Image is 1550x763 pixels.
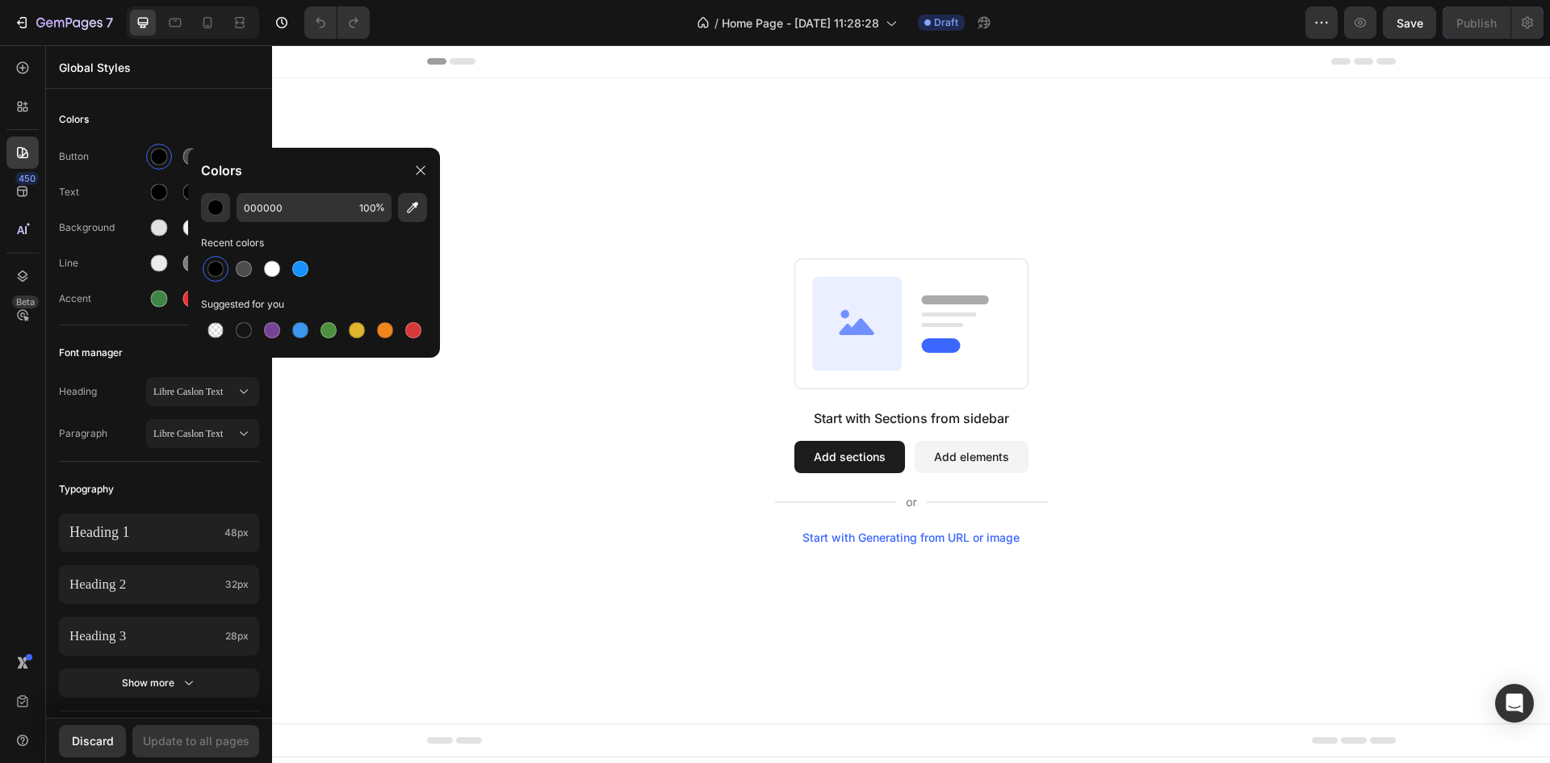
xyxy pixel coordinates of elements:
[122,675,197,691] div: Show more
[153,426,236,441] span: Libre Caslon Text
[6,6,120,39] button: 7
[934,15,958,30] span: Draft
[132,725,259,757] button: Update to all pages
[201,235,427,251] div: Recent colors
[59,384,146,399] span: Heading
[59,185,146,199] div: Text
[59,669,259,698] button: Show more
[59,343,123,363] span: Font manager
[375,200,385,215] span: %
[59,291,146,306] div: Accent
[69,627,219,645] p: Heading 3
[69,524,218,542] p: Heading 1
[1383,6,1436,39] button: Save
[59,725,126,757] button: Discard
[59,480,114,499] span: Typography
[69,576,219,593] p: Heading 2
[146,419,259,448] button: Libre Caslon Text
[12,296,39,308] div: Beta
[59,110,89,129] span: Colors
[1456,15,1497,31] div: Publish
[146,377,259,406] button: Libre Caslon Text
[522,396,633,428] button: Add sections
[59,59,259,76] p: Global Styles
[1495,684,1534,723] div: Open Intercom Messenger
[1443,6,1510,39] button: Publish
[722,15,879,31] span: Home Page - [DATE] 11:28:28
[201,296,427,312] div: Suggested for you
[530,486,748,499] div: Start with Generating from URL or image
[153,384,236,399] span: Libre Caslon Text
[225,629,249,644] span: 28px
[59,426,146,441] span: Paragraph
[59,220,146,235] div: Background
[225,577,249,592] span: 32px
[272,45,1550,763] iframe: Design area
[714,15,718,31] span: /
[59,149,146,164] div: Button
[1397,16,1423,30] span: Save
[224,526,249,540] span: 48px
[643,396,756,428] button: Add elements
[542,363,737,383] div: Start with Sections from sidebar
[106,13,113,32] p: 7
[143,732,249,749] div: Update to all pages
[237,193,353,222] input: E.g FFFFFF
[59,256,146,270] div: Line
[15,172,39,185] div: 450
[304,6,370,39] div: Undo/Redo
[72,732,114,749] div: Discard
[201,161,242,180] p: Colors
